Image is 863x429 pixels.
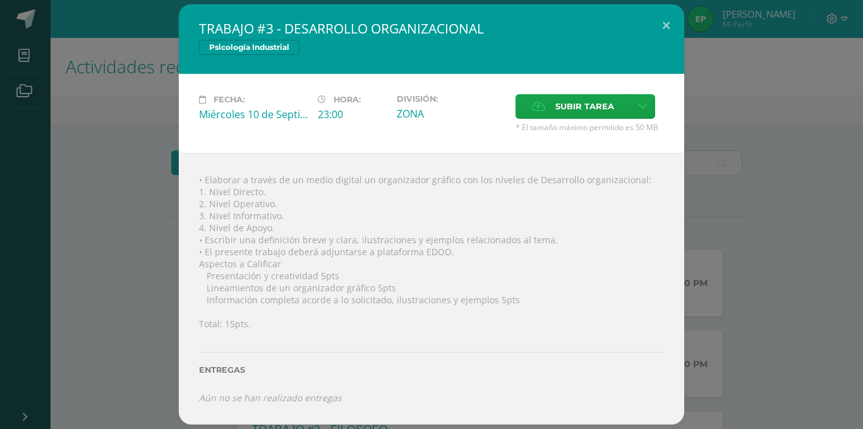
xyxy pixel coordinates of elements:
[318,107,387,121] div: 23:00
[199,20,664,37] h2: TRABAJO #3 - DESARROLLO ORGANIZACIONAL
[199,365,664,375] label: Entregas
[334,95,361,104] span: Hora:
[648,4,684,47] button: Close (Esc)
[555,95,614,118] span: Subir tarea
[214,95,244,104] span: Fecha:
[397,94,505,104] label: División:
[179,153,684,425] div: • Elaborar a través de un medio digital un organizador gráfico con los niveles de Desarrollo orga...
[397,107,505,121] div: ZONA
[199,392,342,404] i: Aún no se han realizado entregas
[199,40,299,55] span: Psicología Industrial
[516,122,664,133] span: * El tamaño máximo permitido es 50 MB
[199,107,308,121] div: Miércoles 10 de Septiembre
